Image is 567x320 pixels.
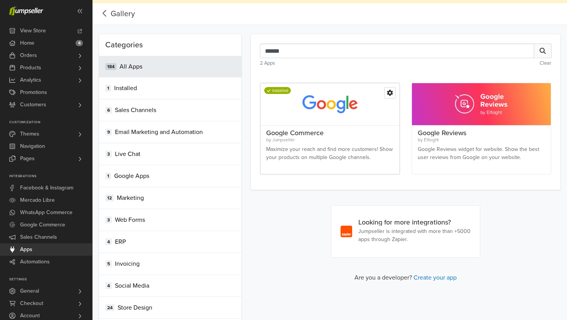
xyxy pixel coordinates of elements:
span: Apps [20,243,32,256]
div: Installed [264,87,290,94]
span: 6 [76,40,83,46]
span: View Store [20,25,46,37]
span: Mercado Libre [20,194,55,206]
span: Sales Channels [20,231,57,243]
span: 24 [105,304,115,311]
span: Navigation [20,140,45,152]
span: WhatsApp Commerce [20,206,73,219]
div: Are you a developer? [245,273,566,282]
span: Google Commerce [266,129,324,137]
span: Google Commerce [20,219,65,231]
div: Google Reviews widget for website. Show the best user reviews from Google on your website. [418,145,545,170]
a: Create your app [412,274,457,281]
span: Automations [20,256,50,268]
span: 1 [105,85,111,92]
span: Email Marketing and Automation [115,127,203,137]
a: Looking for more integrations?Jumpseller is integrated with more than +5000 apps through Zapier. [331,206,479,257]
div: Categories [99,34,143,50]
span: Invoicing [115,259,140,268]
span: Live Chat [115,149,140,159]
span: Pages [20,152,35,165]
div: Maximize your reach and find more customers! Show your products on multiple Google channels. [266,145,393,170]
p: Customization [9,120,92,125]
img: zapier-logo.png [341,226,352,237]
span: 4 [105,282,112,289]
span: All Apps [120,62,142,71]
span: Google Reviews [418,129,466,137]
span: Products [20,62,41,74]
span: Facebook & Instagram [20,182,73,194]
span: Sales Channels [115,106,156,115]
span: Home [20,37,34,49]
a: Gallery [99,9,135,18]
span: Themes [20,128,39,140]
div: by Jumpseller [266,136,393,143]
span: 1 [105,173,111,179]
span: Orders [20,49,37,62]
span: 5 [105,260,112,267]
span: Customers [20,99,46,111]
span: 3 [105,216,112,223]
span: 12 [105,194,114,201]
span: General [20,285,39,297]
span: Social Media [115,281,149,290]
span: 9 [105,129,112,136]
span: Promotions [20,86,47,99]
span: Checkout [20,297,43,310]
a: Google Commerceby JumpsellerMaximize your reach and find more customers! Show your products on mu... [260,83,399,174]
p: Settings [9,277,92,282]
small: Clear [540,60,551,67]
span: ERP [115,237,126,246]
span: Analytics [20,74,41,86]
span: 184 [105,63,116,70]
div: by Elfsight [418,136,545,143]
a: Google Reviewsby ElfsightGoogle Reviews widget for website. Show the best user reviews from Googl... [412,83,551,174]
span: Marketing [117,193,144,203]
small: 2 Apps [260,60,275,66]
span: 6 [105,107,112,114]
p: Integrations [9,174,92,179]
span: 4 [105,238,112,245]
div: Looking for more integrations? [358,219,480,226]
span: Google Apps [114,171,149,181]
span: Installed [114,84,137,93]
span: Store Design [118,303,152,312]
span: Web Forms [115,215,145,225]
span: 3 [105,151,112,157]
div: Jumpseller is integrated with more than +5000 apps through Zapier. [358,227,477,252]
